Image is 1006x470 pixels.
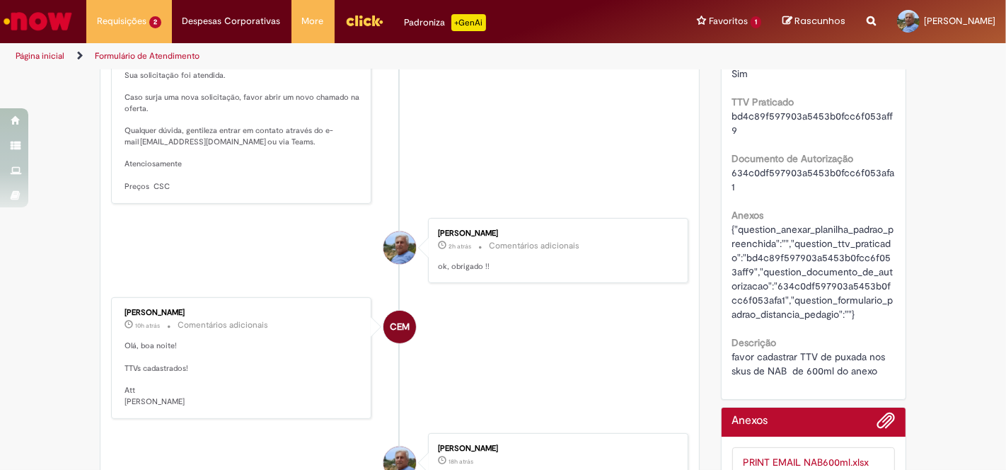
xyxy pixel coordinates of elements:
[135,321,160,330] span: 10h atrás
[438,445,673,453] div: [PERSON_NAME]
[794,14,845,28] span: Rascunhos
[732,415,768,428] h2: Anexos
[732,350,889,377] span: favor cadastrar TTV de puxada nos skus de NAB de 600ml do anexo
[449,457,473,466] time: 30/09/2025 16:19:35
[449,457,473,466] span: 18h atrás
[877,411,895,437] button: Adicionar anexos
[183,14,281,28] span: Despesas Corporativas
[390,310,410,344] span: CEM
[782,15,845,28] a: Rascunhos
[449,242,471,251] span: 2h atrás
[732,110,894,137] span: bd4c89f597903a5453b0fcc6f053aff9
[97,14,146,28] span: Requisições
[732,96,794,108] b: TTV Praticado
[449,242,471,251] time: 01/10/2025 08:22:56
[438,261,673,273] p: ok, obrigado !!
[135,321,160,330] time: 01/10/2025 00:43:53
[732,223,894,321] span: {"question_anexar_planilha_padrao_preenchida":"","question_ttv_praticado":"bd4c89f597903a5453b0fc...
[732,209,764,222] b: Anexos
[732,336,777,349] b: Descrição
[11,43,660,69] ul: Trilhas de página
[732,166,895,193] span: 634c0df597903a5453b0fcc6f053afa1
[438,229,673,238] div: [PERSON_NAME]
[1,7,74,35] img: ServiceNow
[489,240,579,252] small: Comentários adicionais
[95,50,200,62] a: Formulário de Atendimento
[149,16,161,28] span: 2
[709,14,748,28] span: Favoritos
[125,27,360,193] p: [PERSON_NAME], tudo bem? Sua solicitação foi atendida. Caso surja uma nova solicitação, favor abr...
[383,231,416,264] div: Carlos Alberto Antunes De Lima
[345,10,383,31] img: click_logo_yellow_360x200.png
[924,15,995,27] span: [PERSON_NAME]
[125,309,360,317] div: [PERSON_NAME]
[732,152,854,165] b: Documento de Autorização
[16,50,64,62] a: Página inicial
[383,311,416,343] div: Caio Eduardo Matos Pereira
[178,319,268,331] small: Comentários adicionais
[302,14,324,28] span: More
[732,67,748,80] span: Sim
[451,14,486,31] p: +GenAi
[751,16,761,28] span: 1
[405,14,486,31] div: Padroniza
[125,340,360,407] p: Olá, boa noite! TTVs cadastrados! Att [PERSON_NAME]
